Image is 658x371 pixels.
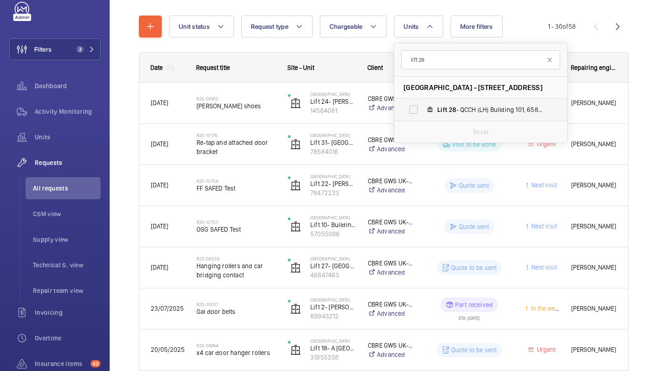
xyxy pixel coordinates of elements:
span: Requests [35,158,101,167]
p: Lift 24- [PERSON_NAME] Wing External Glass Building 201 [310,97,356,106]
span: 20/05/2025 [151,346,185,353]
p: 78584016 [310,147,356,156]
p: Quote to be sent [451,345,497,355]
span: [PERSON_NAME] [571,98,617,108]
input: Find a unit [401,50,560,69]
p: [GEOGRAPHIC_DATA] [310,132,356,138]
img: elevator.svg [290,139,301,150]
span: Technical S. view [33,260,101,270]
span: CSM view [33,209,101,218]
span: All requests [33,184,101,193]
div: ETA: [DATE] [459,312,480,320]
button: Request type [241,16,313,37]
p: Visit to be done [452,140,496,149]
a: Advanced [368,185,413,195]
span: In the week [529,305,562,312]
p: [GEOGRAPHIC_DATA] [310,338,356,344]
a: Advanced [368,103,413,112]
span: Urgent [535,346,556,353]
button: Units [394,16,443,37]
p: CBRE GWS UK- [GEOGRAPHIC_DATA] ([GEOGRAPHIC_DATA]) [368,300,413,309]
img: elevator.svg [290,221,301,232]
h2: R25-10176 [196,132,276,138]
span: Units [403,23,419,30]
div: Date [150,64,163,71]
span: [DATE] [151,140,168,148]
span: Urgent [535,140,556,148]
button: Chargeable [320,16,387,37]
span: Unit status [179,23,210,30]
span: [GEOGRAPHIC_DATA] - [STREET_ADDRESS] [403,83,542,92]
span: Supply view [33,235,101,244]
span: 43 [90,360,101,367]
span: Dashboard [35,81,101,90]
img: elevator.svg [290,98,301,109]
span: [DATE] [151,223,168,230]
p: CBRE GWS UK- [GEOGRAPHIC_DATA] ([GEOGRAPHIC_DATA]) [368,341,413,350]
p: Quote sent [459,181,489,190]
p: Quote to be sent [451,263,497,272]
a: Advanced [368,227,413,236]
span: x4 car door hanger rollers [196,348,276,357]
p: 31955338 [310,353,356,362]
span: Chargeable [329,23,363,30]
img: elevator.svg [290,180,301,191]
h2: R25-10754 [196,178,276,184]
p: CBRE GWS UK- [GEOGRAPHIC_DATA] ([GEOGRAPHIC_DATA]) [368,176,413,185]
p: [GEOGRAPHIC_DATA] [310,256,356,261]
a: Advanced [368,350,413,359]
p: [GEOGRAPHIC_DATA] [310,297,356,302]
a: Advanced [368,268,413,277]
p: Lift 27- [GEOGRAPHIC_DATA] 315 [310,261,356,270]
h2: R25-08559 [196,256,276,261]
span: Hanging rollers and car bridging contact [196,261,276,280]
span: Request title [196,64,230,71]
span: of [562,23,568,30]
p: 57055086 [310,229,356,238]
img: elevator.svg [290,344,301,355]
p: CBRE GWS UK- [GEOGRAPHIC_DATA] ([GEOGRAPHIC_DATA]) [368,259,413,268]
span: Next visit [530,264,557,271]
span: - QCCH (LH) Building 101, 65820163 [437,105,543,114]
span: [PERSON_NAME] [571,303,617,314]
img: elevator.svg [290,262,301,273]
p: CBRE GWS UK- [GEOGRAPHIC_DATA] ([GEOGRAPHIC_DATA]) [368,135,413,144]
p: 46847463 [310,270,356,280]
p: CBRE GWS UK- [GEOGRAPHIC_DATA] ([GEOGRAPHIC_DATA]) [368,217,413,227]
button: More filters [451,16,503,37]
span: [DATE] [151,264,168,271]
span: Repairing engineer [571,64,617,71]
p: 89943212 [310,312,356,321]
span: 23/07/2025 [151,305,184,312]
span: [PERSON_NAME] [571,262,617,273]
span: Units [35,132,101,142]
span: Repair team view [33,286,101,295]
button: Unit status [169,16,234,37]
img: elevator.svg [290,303,301,314]
p: Lift 2- [PERSON_NAME][GEOGRAPHIC_DATA][MEDICAL_DATA] (RH) Building 369 [310,302,356,312]
span: Overtime [35,334,101,343]
span: [DATE] [151,181,168,189]
p: Lift 18- A [GEOGRAPHIC_DATA] (RH) Building 201 [310,344,356,353]
p: CBRE GWS UK- [GEOGRAPHIC_DATA] ([GEOGRAPHIC_DATA]) [368,94,413,103]
span: Activity Monitoring [35,107,101,116]
span: [PERSON_NAME] [571,221,617,232]
span: Request type [251,23,288,30]
span: FF SAFED Test [196,184,276,193]
a: Advanced [368,309,413,318]
span: Filters [34,45,52,54]
span: More filters [460,23,493,30]
p: Lift 31- [GEOGRAPHIC_DATA] 555 [310,138,356,147]
span: Site - Unit [287,64,314,71]
p: Lift 10- Building 110 [310,220,356,229]
p: [GEOGRAPHIC_DATA] [310,174,356,179]
p: [GEOGRAPHIC_DATA] [310,215,356,220]
p: Reset [473,127,488,137]
span: 28 [449,106,456,113]
h2: R25-10753 [196,219,276,225]
span: OSG SAFED Test [196,225,276,234]
p: 78472233 [310,188,356,197]
span: Gal door belts [196,307,276,316]
span: 1 - 30 58 [548,23,576,30]
p: 14564081 [310,106,356,115]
